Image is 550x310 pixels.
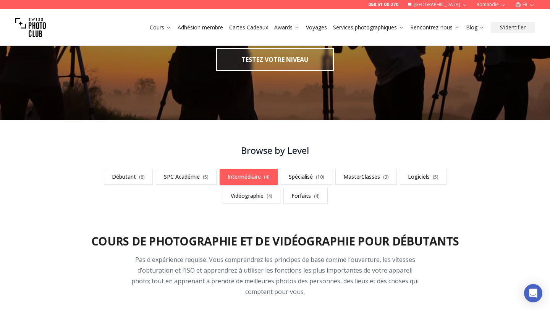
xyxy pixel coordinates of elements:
span: ( 5 ) [433,174,438,180]
button: Blog [463,22,488,33]
a: Forfaits(4) [283,188,328,204]
a: Awards [274,24,300,31]
span: ( 4 ) [314,193,320,199]
div: Open Intercom Messenger [524,284,542,302]
a: Spécialisé(10) [281,169,332,185]
a: Rencontrez-nous [410,24,460,31]
button: S'identifier [491,22,535,33]
a: Cartes Cadeaux [229,24,268,31]
span: ( 3 ) [383,174,389,180]
button: Cartes Cadeaux [226,22,271,33]
a: 058 51 00 270 [368,2,398,8]
img: Swiss photo club [15,12,46,43]
button: Rencontrez-nous [407,22,463,33]
span: ( 4 ) [267,193,272,199]
span: ( 5 ) [203,174,209,180]
a: Intermédiaire(4) [220,169,278,185]
span: ( 10 ) [316,174,324,180]
span: ( 4 ) [264,174,270,180]
a: MasterClasses(3) [335,169,397,185]
a: Logiciels(5) [400,169,446,185]
a: Débutant(8) [104,169,153,185]
button: Services photographiques [330,22,407,33]
button: Adhésion membre [175,22,226,33]
a: Cours [150,24,171,31]
h3: Browse by Level [86,144,464,157]
a: Adhésion membre [178,24,223,31]
button: Voyages [303,22,330,33]
button: Cours [147,22,175,33]
a: SPC Académie(5) [156,169,217,185]
h2: Cours de photographie et de vidéographie pour débutants [91,234,459,248]
button: Awards [271,22,303,33]
span: ( 8 ) [139,174,145,180]
a: Vidéographie(4) [223,188,280,204]
a: Blog [466,24,485,31]
a: Voyages [306,24,327,31]
span: Pas d'expérience requise. Vous comprendrez les principes de base comme l’ouverture, les vitesses ... [131,255,419,296]
button: TESTEZ VOTRE NIVEAU [216,48,334,71]
a: Services photographiques [333,24,404,31]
